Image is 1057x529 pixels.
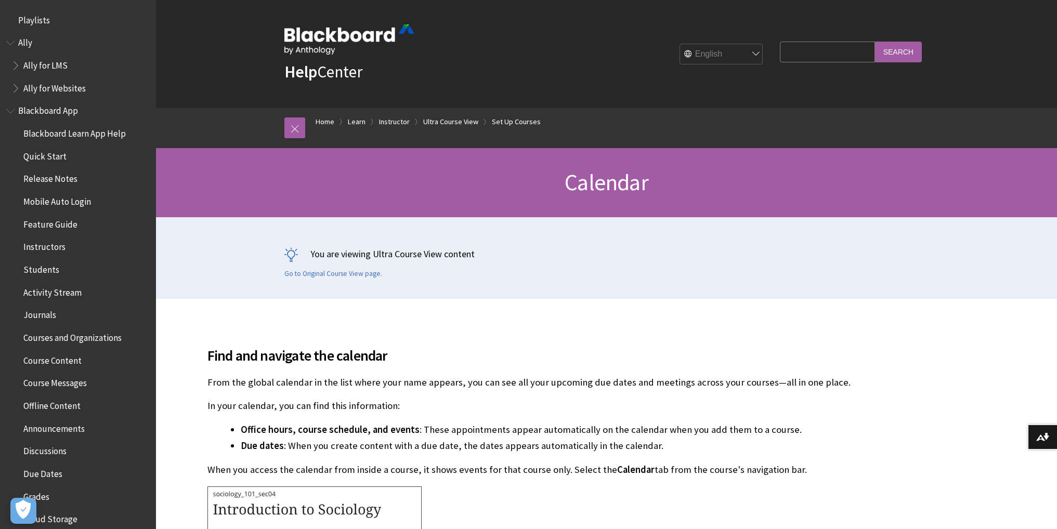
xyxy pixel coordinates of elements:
[23,170,77,184] span: Release Notes
[207,345,852,366] span: Find and navigate the calendar
[23,420,85,434] span: Announcements
[617,464,655,475] span: Calendar
[423,115,478,128] a: Ultra Course View
[23,80,86,94] span: Ally for Websites
[23,148,67,162] span: Quick Start
[23,261,59,275] span: Students
[284,61,362,82] a: HelpCenter
[565,168,648,196] span: Calendar
[492,115,541,128] a: Set Up Courses
[23,488,49,502] span: Grades
[241,440,284,452] span: Due dates
[379,115,410,128] a: Instructor
[18,102,78,116] span: Blackboard App
[348,115,366,128] a: Learn
[284,247,929,260] p: You are viewing Ultra Course View content
[207,463,852,477] p: When you access the calendar from inside a course, it shows events for that course only. Select t...
[284,61,317,82] strong: Help
[6,11,150,29] nav: Book outline for Playlists
[316,115,334,128] a: Home
[23,465,62,479] span: Due Dates
[23,125,126,139] span: Blackboard Learn App Help
[875,42,922,62] input: Search
[23,193,91,207] span: Mobile Auto Login
[23,352,82,366] span: Course Content
[23,216,77,230] span: Feature Guide
[241,422,852,437] li: : These appointments appear automatically on the calendar when you add them to a course.
[241,439,852,453] li: : When you create content with a due date, the dates appears automatically in the calendar.
[23,442,67,456] span: Discussions
[207,399,852,413] p: In your calendar, you can find this information:
[23,375,87,389] span: Course Messages
[23,284,82,298] span: Activity Stream
[23,239,66,253] span: Instructors
[18,11,50,25] span: Playlists
[241,424,420,435] span: Office hours, course schedule, and events
[23,307,56,321] span: Journals
[284,269,382,279] a: Go to Original Course View page.
[23,397,81,411] span: Offline Content
[23,329,122,343] span: Courses and Organizations
[207,376,852,389] p: From the global calendar in the list where your name appears, you can see all your upcoming due d...
[10,498,36,524] button: Open Preferences
[23,57,68,71] span: Ally for LMS
[23,510,77,524] span: Cloud Storage
[6,34,150,97] nav: Book outline for Anthology Ally Help
[284,24,414,55] img: Blackboard by Anthology
[18,34,32,48] span: Ally
[680,44,763,65] select: Site Language Selector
